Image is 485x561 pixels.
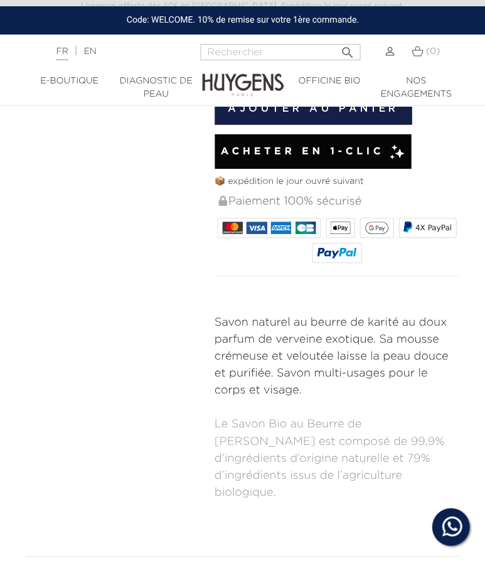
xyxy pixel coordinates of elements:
[217,188,459,215] div: Paiement 100% sécurisé
[26,75,113,88] a: E-Boutique
[286,75,373,88] a: Officine Bio
[222,222,243,234] img: MASTERCARD
[50,44,193,59] div: |
[415,223,451,232] span: 4X PayPal
[295,222,316,234] img: CB_NATIONALE
[215,175,459,188] p: 📦 expédition le jour ouvré suivant
[218,196,227,206] img: Paiement 100% sécurisé
[215,419,444,498] span: Le Savon Bio au Beurre de [PERSON_NAME] est composé de 99,9% d’ingrédients d’origine naturelle et...
[215,92,412,125] button: Ajouter au panier
[83,47,96,56] a: EN
[246,222,267,234] img: VISA
[330,222,349,234] img: apple_pay
[202,53,284,98] img: Huygens
[200,44,360,60] input: Rechercher
[215,314,459,399] p: Savon naturel au beurre de karité au doux parfum de verveine exotique. Sa mousse crémeuse et velo...
[336,40,359,57] button: 
[113,75,200,101] a: Diagnostic de peau
[426,47,440,56] span: (0)
[56,47,68,60] a: FR
[270,222,291,234] img: AMEX
[340,41,355,56] i: 
[365,222,388,234] img: google_pay
[373,75,459,101] a: Nos engagements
